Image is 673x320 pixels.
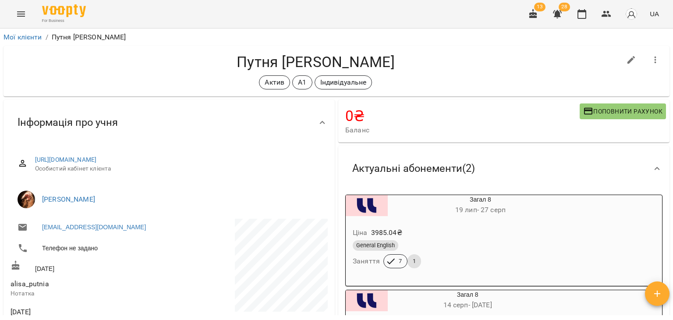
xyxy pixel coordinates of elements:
h6: Ціна [353,227,368,239]
div: Актуальні абонементи(2) [338,146,669,191]
button: Menu [11,4,32,25]
span: 19 лип - 27 серп [455,206,506,214]
div: [DATE] [9,259,169,275]
img: Voopty Logo [42,4,86,17]
span: For Business [42,18,86,24]
a: Мої клієнти [4,33,42,41]
h4: 0 ₴ [345,107,580,125]
p: Путня [PERSON_NAME] [52,32,126,43]
span: Інформація про учня [18,116,118,129]
span: General English [353,242,398,249]
span: 1 [407,257,421,265]
img: avatar_s.png [625,8,638,20]
span: Особистий кабінет клієнта [35,164,321,173]
div: Індивідуальне [315,75,372,89]
div: Загал 8 [388,290,547,311]
a: [PERSON_NAME] [42,195,95,203]
div: Інформація про учня [4,100,335,145]
span: [DATE] [11,307,167,317]
div: А1 [292,75,312,89]
button: UA [646,6,662,22]
li: / [46,32,48,43]
span: 28 [559,3,570,11]
p: А1 [298,77,306,88]
div: Загал 8 [346,290,388,311]
div: Загал 8 [346,195,388,216]
nav: breadcrumb [4,32,669,43]
a: [URL][DOMAIN_NAME] [35,156,97,163]
p: Актив [265,77,284,88]
span: 7 [393,257,407,265]
span: Поповнити рахунок [583,106,662,117]
p: Нотатка [11,289,167,298]
p: 3985.04 ₴ [371,228,402,238]
span: Баланс [345,125,580,135]
button: Загал 819 лип- 27 серпЦіна3985.04₴General EnglishЗаняття71 [346,195,573,279]
p: Індивідуальне [320,77,367,88]
div: Загал 8 [388,195,573,216]
h6: Заняття [353,255,380,267]
img: Іванків Владислава [18,191,35,208]
div: Актив [259,75,290,89]
span: Актуальні абонементи ( 2 ) [352,162,475,175]
span: 14 серп - [DATE] [443,301,492,309]
span: UA [650,9,659,18]
h4: Путня [PERSON_NAME] [11,53,621,71]
span: alisa_putnia [11,280,49,288]
button: Поповнити рахунок [580,103,666,119]
li: Телефон не задано [11,239,167,257]
span: 13 [534,3,545,11]
a: [EMAIL_ADDRESS][DOMAIN_NAME] [42,223,146,231]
